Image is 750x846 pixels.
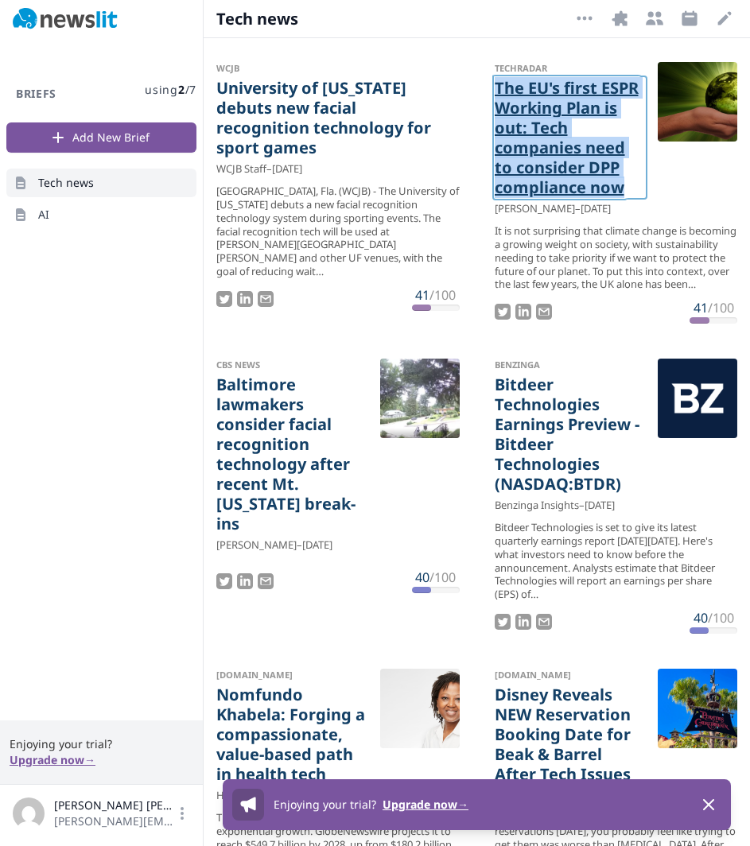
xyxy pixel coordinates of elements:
span: → [84,752,95,767]
img: LinkedIn Share [237,573,253,589]
span: /100 [708,299,734,316]
div: TechRadar [495,62,646,75]
div: CBS News [216,359,367,371]
a: Nomfundo Khabela: Forging a compassionate, value-based path in health tech [216,685,367,784]
h3: Briefs [6,86,66,102]
img: Tweet [495,304,511,320]
span: 2 [178,82,185,97]
span: Tech news [216,8,300,30]
img: Email story [536,614,552,630]
time: [DATE] [581,201,611,216]
img: Email story [536,304,552,320]
button: Upgrade now [383,797,468,813]
img: LinkedIn Share [237,291,253,307]
a: The EU's first ESPR Working Plan is out: Tech companies need to consider DPP compliance now [495,78,646,197]
img: Tweet [495,614,511,630]
span: [PERSON_NAME] – [216,537,302,553]
a: Bitdeer Technologies Earnings Preview - Bitdeer Technologies (NASDAQ:BTDR) [495,374,646,494]
span: 41 [694,299,708,316]
span: Enjoying your trial? [10,736,193,752]
span: 40 [415,569,429,586]
button: Upgrade now [10,752,95,768]
img: Email story [258,291,274,307]
span: [PERSON_NAME][EMAIL_ADDRESS][DOMAIN_NAME] [54,813,174,829]
span: Benzinga Insights – [495,498,585,513]
time: [DATE] [272,161,302,177]
img: Email story [258,573,274,589]
time: [DATE] [302,537,332,553]
img: LinkedIn Share [515,614,531,630]
div: [DOMAIN_NAME] [216,669,367,681]
span: 40 [694,609,708,627]
img: Newslit [13,8,118,30]
a: AI [6,200,196,229]
div: Bitdeer Technologies is set to give its latest quarterly earnings report [DATE][DATE]. Here's wha... [495,521,738,601]
span: Tech news [38,175,94,191]
span: AI [38,207,49,223]
span: [PERSON_NAME] [PERSON_NAME] [54,797,174,813]
div: It is not surprising that climate change is becoming a growing weight on society, with sustainabi... [495,224,738,291]
a: Tech news [6,169,196,197]
a: Baltimore lawmakers consider facial recognition technology after recent Mt. [US_STATE] break-ins [216,374,367,534]
span: [PERSON_NAME] – [495,201,581,216]
time: [DATE] [585,498,615,513]
img: Tweet [216,291,232,307]
img: LinkedIn Share [515,304,531,320]
span: /100 [708,609,734,627]
div: [GEOGRAPHIC_DATA], Fla. (WCJB) - The University of [US_STATE] debuts a new facial recognition tec... [216,184,460,278]
a: University of [US_STATE] debuts new facial recognition technology for sport games [216,78,447,157]
button: [PERSON_NAME] [PERSON_NAME][PERSON_NAME][EMAIL_ADDRESS][DOMAIN_NAME] [13,797,190,829]
span: Enjoying your trial? [274,797,376,812]
a: Disney Reveals NEW Reservation Booking Date for Beak & Barrel After Tech Issues [495,685,646,784]
span: using / 7 [145,82,196,98]
span: 41 [415,286,429,304]
div: [DOMAIN_NAME] [495,669,646,681]
img: Tweet [216,573,232,589]
span: WCJB Staff – [216,161,272,177]
div: Benzinga [495,359,646,371]
span: /100 [429,569,456,586]
button: Add New Brief [6,122,196,153]
span: /100 [429,286,456,304]
span: → [457,797,468,812]
div: WCJB [216,62,447,75]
